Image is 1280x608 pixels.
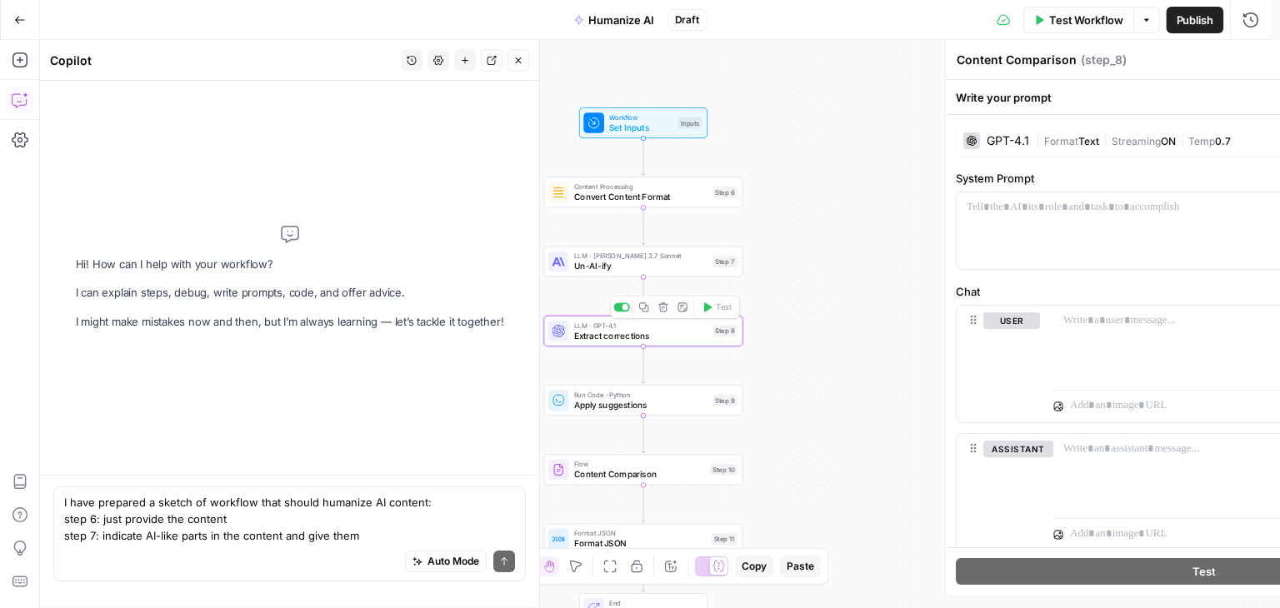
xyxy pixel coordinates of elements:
div: Inputs [678,117,702,129]
span: Convert Content Format [574,190,707,202]
div: Content ProcessingConvert Content FormatStep 6 [543,177,742,207]
span: Flow [574,459,705,469]
div: assistant [957,434,1040,551]
div: Copilot [50,52,396,68]
div: user [957,306,1040,422]
span: Format JSON [574,528,707,538]
div: FlowContent ComparisonStep 10 [543,454,742,485]
span: Workflow [609,112,672,122]
div: LLM · [PERSON_NAME] 3.7 SonnetUn-AI-ifyStep 7 [543,247,742,277]
span: Un-AI-ify [574,260,707,272]
img: vrinnnclop0vshvmafd7ip1g7ohf [552,463,564,476]
p: I can explain steps, debug, write prompts, code, and offer advice. [76,284,504,302]
span: Apply suggestions [574,398,707,411]
button: user [983,312,1040,329]
span: Test [1192,563,1215,580]
div: Step 9 [712,395,737,406]
span: Set Inputs [609,121,672,133]
p: Hi! How can I help with your workflow? [76,255,504,273]
span: LLM · [PERSON_NAME] 3.7 Sonnet [574,251,707,261]
span: Content Comparison [574,468,705,481]
g: Edge from step_10 to step_11 [642,485,646,522]
span: Test [716,302,732,313]
g: Edge from step_6 to step_7 [642,207,646,245]
span: Draft [675,12,700,27]
textarea: Content Comparison [957,52,1077,68]
div: Step 8 [712,325,737,336]
span: LLM · GPT-4.1 [574,320,707,330]
button: Test Workflow [1023,7,1133,33]
div: Step 7 [712,256,737,267]
span: Copy [742,559,767,574]
span: Temp [1188,135,1215,147]
span: Run Code · Python [574,390,707,400]
span: Humanize AI [588,12,653,28]
span: | [1176,132,1188,148]
button: assistant [983,441,1053,457]
div: LLM · GPT-4.1Extract correctionsStep 8Test [543,316,742,346]
span: Content Processing [574,182,707,192]
span: | [1036,132,1044,148]
p: I might make mistakes now and then, but I’m always learning — let’s tackle it together! [76,313,504,331]
span: | [1099,132,1112,148]
g: Edge from step_8 to step_9 [642,346,646,384]
span: Text [1078,135,1099,147]
button: Publish [1167,7,1223,33]
g: Edge from start to step_6 [642,138,646,176]
button: Test [697,299,737,316]
textarea: I have prepared a sketch of workflow that should humanize AI content: step 6: just provide the co... [64,494,515,544]
span: End [609,597,697,607]
button: Humanize AI [563,7,663,33]
button: Auto Mode [405,551,487,572]
div: Format JSONFormat JSONStep 11 [543,524,742,555]
div: WorkflowSet InputsInputs [543,107,742,138]
button: Copy [735,556,773,577]
span: 0.7 [1215,135,1231,147]
div: Step 6 [712,187,737,198]
span: Streaming [1112,135,1161,147]
div: Step 10 [710,464,737,476]
div: Run Code · PythonApply suggestionsStep 9 [543,385,742,416]
img: o3r9yhbrn24ooq0tey3lueqptmfj [552,186,564,198]
span: Format [1044,135,1078,147]
g: Edge from step_11 to end [642,554,646,591]
span: Test Workflow [1049,12,1123,28]
span: Format JSON [574,537,707,550]
span: Extract corrections [574,329,707,341]
div: Step 11 [712,533,737,545]
span: Publish [1177,12,1214,28]
span: ( step_8 ) [1081,52,1127,68]
span: ON [1161,135,1176,147]
g: Edge from step_9 to step_10 [642,416,646,453]
span: Auto Mode [427,554,479,569]
div: GPT-4.1 [987,135,1029,147]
